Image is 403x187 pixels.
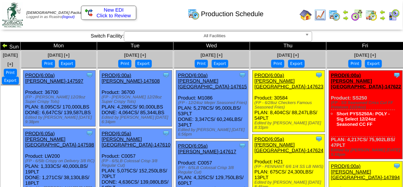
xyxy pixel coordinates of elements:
[102,115,172,124] div: Edited by [PERSON_NAME] [DATE] 6:34pm
[102,159,172,168] div: (FP - 6/5LB Colossal Crisp 3/8 Regular Cut)
[331,163,400,180] a: PROD(6:00a)[PERSON_NAME][GEOGRAPHIC_DATA]-147894
[212,60,229,68] button: Export
[104,7,124,13] span: New EDI
[102,131,171,148] a: PROD(6:05a)[PERSON_NAME][GEOGRAPHIC_DATA]-147610
[351,9,363,21] img: calendarblend.gif
[380,9,386,15] img: arrowleft.gif
[329,71,402,159] div: Product: SS250 PLAN: 4,217CS / 75,902LBS / 47PLT
[331,101,402,110] div: (FP - SS Seasoned Criss Cut FF Potatoes 12/24oz)
[20,42,97,50] td: Mon
[176,71,248,139] div: Product: M1086 PLAN: 5,278CS / 95,000LBS / 53PLT DONE: 3,347CS / 60,246LBS / 34PLT
[23,71,95,127] div: Product: 36700 PLAN: 8,095CS / 170,000LBS DONE: 6,647CS / 139,587LBS
[255,136,324,153] a: PROD(6:05a)[PERSON_NAME][GEOGRAPHIC_DATA]-147624
[178,128,248,137] div: Edited by [PERSON_NAME] [DATE] 6:56pm
[393,162,401,170] img: Tooltip
[315,135,323,143] img: Tooltip
[127,32,302,41] span: All Facilities
[178,101,248,105] div: (FP - 12/24oz Meijer Seasoned Fries)
[343,9,349,15] img: arrowleft.gif
[365,60,382,68] button: Export
[255,121,325,130] div: Edited by [PERSON_NAME] [DATE] 8:33pm
[135,60,152,68] button: Export
[255,164,325,169] div: (FP - PENNANT 6/6 1/4 SS LB NWS)
[314,9,326,21] img: line_graph.gif
[2,42,8,48] img: arrowleft.gif
[25,159,95,163] div: (FP - 6/5lb Crispy on Delivery 3/8 RC)
[124,53,146,58] a: [DATE] [+]
[252,71,325,132] div: Product: 30584 PLAN: 8,404CS / 88,247LBS / 54PLT
[173,42,250,50] td: Wed
[380,15,386,21] img: arrowright.gif
[331,148,402,157] div: Edited by [PERSON_NAME] [DATE] 5:18pm
[195,60,208,68] button: Print
[178,143,237,154] a: PROD(6:05a)[PERSON_NAME]-147617
[343,15,349,21] img: arrowright.gif
[328,9,340,21] img: calendarprod.gif
[59,60,76,68] button: Export
[239,142,246,149] img: Tooltip
[102,72,160,84] a: PROD(6:00a)[PERSON_NAME]-147608
[393,71,401,79] img: Tooltip
[178,72,247,89] a: PROD(6:00a)[PERSON_NAME][GEOGRAPHIC_DATA]-147615
[201,10,264,18] span: Production Schedule
[331,72,401,89] a: PROD(6:00a)[PERSON_NAME][GEOGRAPHIC_DATA]-147622
[48,53,70,58] a: [DATE] [+]
[26,11,89,19] span: Logged in as Rcastro
[201,53,223,58] a: [DATE] [+]
[85,13,132,18] span: Click to Review
[255,72,324,89] a: PROD(6:00a)[PERSON_NAME][GEOGRAPHIC_DATA]-147623
[239,71,246,79] img: Tooltip
[25,115,95,124] div: Edited by [PERSON_NAME] [DATE] 9:38pm
[42,60,55,68] button: Print
[255,101,325,110] div: (FP - 6/28oz Checkers Famous Seasoned Fries)
[25,131,94,148] a: PROD(6:05a)[PERSON_NAME][GEOGRAPHIC_DATA]-147598
[118,60,131,68] button: Print
[85,9,93,17] img: ediSmall.gif
[388,9,400,21] img: calendarcustomer.gif
[271,60,284,68] button: Print
[277,53,299,58] a: [DATE] [+]
[0,42,21,50] td: Sun
[86,71,93,79] img: Tooltip
[86,130,93,137] img: Tooltip
[162,130,170,137] img: Tooltip
[354,53,376,58] a: [DATE] [+]
[25,95,95,104] div: (FP - [PERSON_NAME] 12/28oz Super Crispy Tots)
[4,69,17,77] button: Print
[365,9,377,21] img: calendarinout.gif
[162,71,170,79] img: Tooltip
[26,11,89,15] span: [DEMOGRAPHIC_DATA] Packaging
[315,71,323,79] img: Tooltip
[85,7,132,18] a: New EDI Click to Review
[99,71,172,127] div: Product: 36700 PLAN: 4,286CS / 90,000LBS DONE: 4,064CS / 85,344LBS
[102,95,172,104] div: (FP - [PERSON_NAME] 12/28oz Super Crispy Tots)
[250,42,326,50] td: Thu
[178,166,248,175] div: (FP - 6/5LB Colossal Crisp 3/8 Regular Cut)
[2,2,23,27] img: zoroco-logo-small.webp
[62,15,75,19] a: (logout)
[337,111,390,127] a: Short PYSS250A: POLY - Sig Select 12/24oz Seasoned CC FF
[25,72,84,84] a: PROD(6:00a)[PERSON_NAME]-147597
[348,60,362,68] button: Print
[3,53,18,67] a: [DATE] [+]
[2,77,19,84] button: Export
[188,8,200,20] img: calendarprod.gif
[288,60,305,68] button: Export
[97,42,173,50] td: Tue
